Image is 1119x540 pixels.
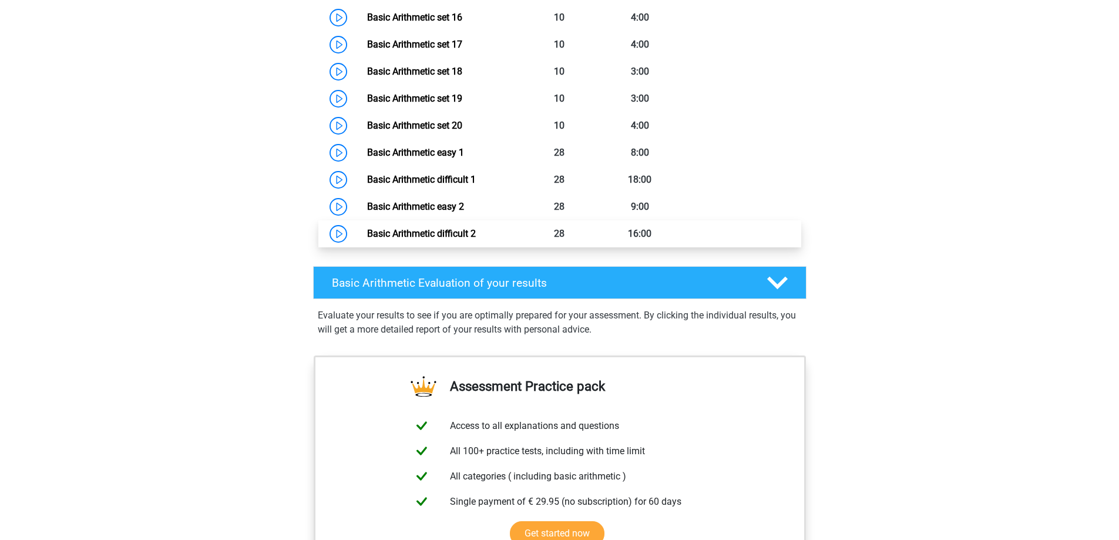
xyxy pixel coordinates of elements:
[367,228,476,239] a: Basic Arithmetic difficult 2
[367,66,462,77] a: Basic Arithmetic set 18
[367,147,464,158] a: Basic Arithmetic easy 1
[367,12,462,23] a: Basic Arithmetic set 16
[367,120,462,131] a: Basic Arithmetic set 20
[367,174,476,185] a: Basic Arithmetic difficult 1
[318,308,802,337] p: Evaluate your results to see if you are optimally prepared for your assessment. By clicking the i...
[367,93,462,104] a: Basic Arithmetic set 19
[308,266,811,299] a: Basic Arithmetic Evaluation of your results
[332,276,748,290] h4: Basic Arithmetic Evaluation of your results
[367,39,462,50] a: Basic Arithmetic set 17
[367,201,464,212] a: Basic Arithmetic easy 2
